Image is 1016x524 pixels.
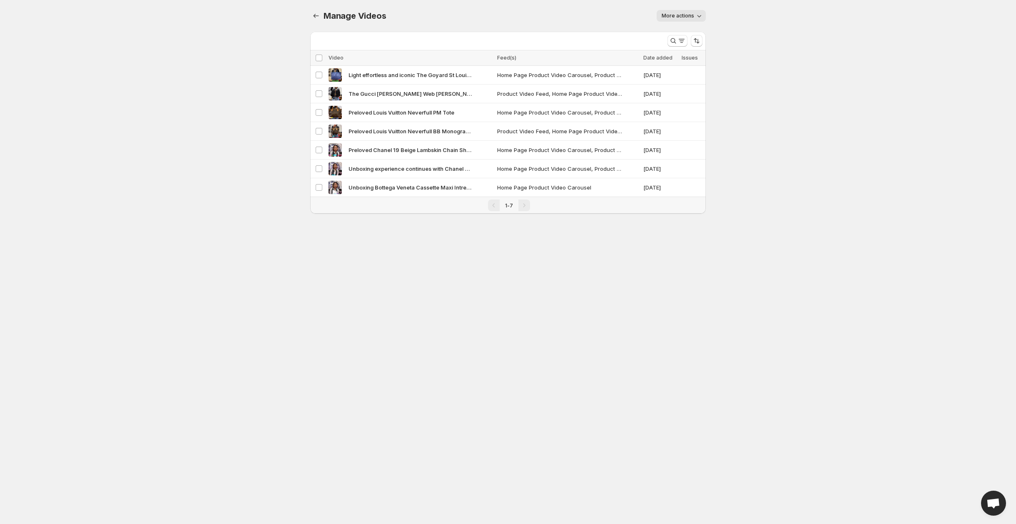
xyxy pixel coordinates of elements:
[349,165,473,173] span: Unboxing experience continues with Chanel Matelasse Red Lambskin Matte Gold Hardware Chain Should...
[497,183,622,192] span: Home Page Product Video Carousel
[497,127,622,135] span: Product Video Feed, Home Page Product Video Carousel
[667,35,687,47] button: Search and filter results
[641,103,679,122] td: [DATE]
[682,55,698,61] span: Issues
[497,108,622,117] span: Home Page Product Video Carousel, Product Video Feed
[310,197,706,214] nav: Pagination
[641,160,679,178] td: [DATE]
[497,146,622,154] span: Home Page Product Video Carousel, Product Video Feed
[349,108,454,117] span: Preloved Louis Vuitton Neverfull PM Tote
[497,165,622,173] span: Home Page Product Video Carousel, Product Video Feed
[349,127,473,135] span: Preloved Louis Vuitton Neverfull BB Monogram luxeagainmaison prelovedluxury preownedlouisvuittonbags
[497,55,516,61] span: Feed(s)
[691,35,702,47] button: Sort the results
[329,162,342,175] img: Unboxing experience continues with Chanel Matelasse Red Lambskin Matte Gold Hardware Chain Should...
[643,55,672,61] span: Date added
[641,141,679,160] td: [DATE]
[981,491,1006,516] div: Open chat
[657,10,706,22] button: More actions
[641,66,679,85] td: [DATE]
[329,68,342,82] img: Light effortless and iconic The Goyard St Louis PM in classic blue is made for days on the go roo...
[329,143,342,157] img: Preloved Chanel 19 Beige Lambskin Chain Shoulder Bag
[497,71,622,79] span: Home Page Product Video Carousel, Product Video Feed
[324,11,386,21] span: Manage Videos
[349,146,473,154] span: Preloved Chanel 19 Beige Lambskin Chain Shoulder Bag
[329,181,342,194] img: Unboxing Bottega Veneta Cassette Maxi Intrecciato Lambskin Bag in Briiliant Blue
[329,55,344,61] span: Video
[349,90,473,98] span: The Gucci [PERSON_NAME] Web [PERSON_NAME] Line Bag Bold Iconic Instantly recognisable Preloved au...
[349,71,473,79] span: Light effortless and iconic The Goyard St Louis PM in classic blue is made for days on the go roo...
[329,106,342,119] img: Preloved Louis Vuitton Neverfull PM Tote
[641,122,679,141] td: [DATE]
[497,90,622,98] span: Product Video Feed, Home Page Product Video Carousel
[349,183,473,192] span: Unboxing Bottega Veneta Cassette Maxi Intrecciato Lambskin Bag in [GEOGRAPHIC_DATA] Blue
[641,178,679,197] td: [DATE]
[310,10,322,22] button: Manage Videos
[505,202,513,209] span: 1-7
[329,125,342,138] img: Preloved Louis Vuitton Neverfull BB Monogram luxeagainmaison prelovedluxury preownedlouisvuittonbags
[329,87,342,100] img: The Gucci Jackie Web Sherry Line Bag Bold Iconic Instantly recognisable Preloved authentic source...
[662,12,694,19] span: More actions
[641,85,679,103] td: [DATE]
